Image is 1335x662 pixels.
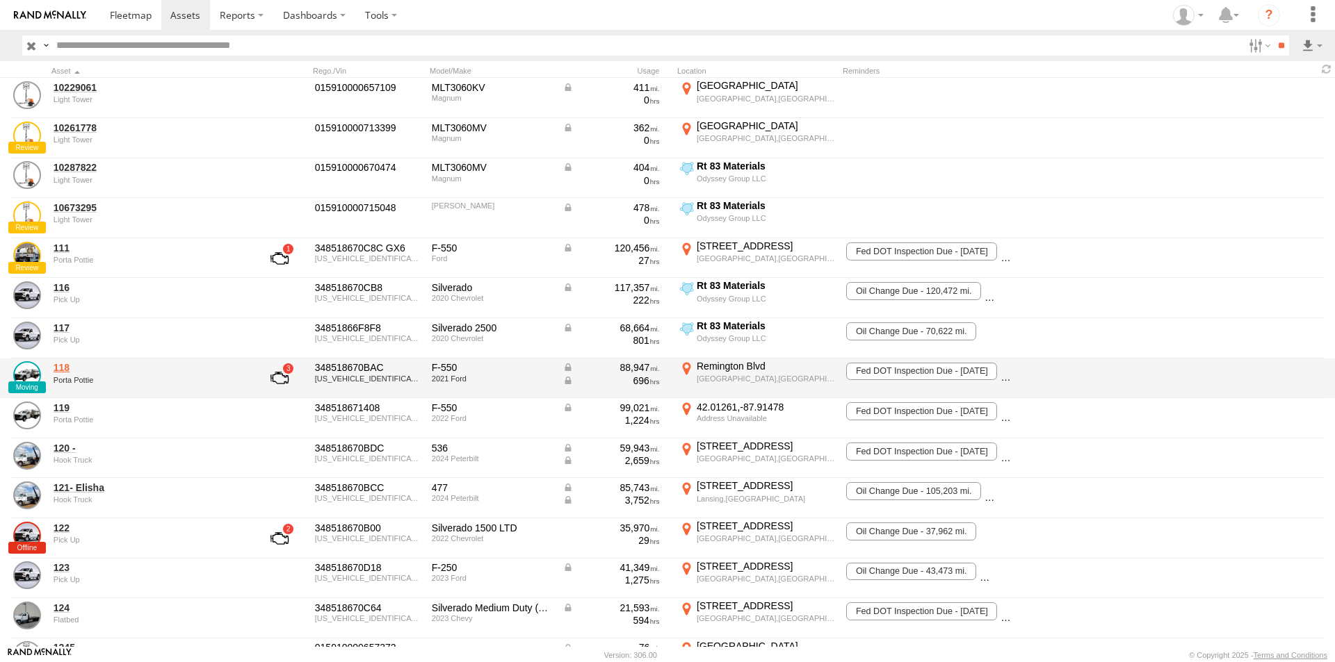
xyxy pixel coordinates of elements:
[563,522,660,534] div: 35,970
[13,322,41,349] a: View Asset Details
[1254,651,1327,659] a: Terms and Conditions
[563,494,660,506] div: Data from Vehicle CANbus
[315,641,422,654] div: 015910000657372
[54,415,244,424] div: undefined
[432,442,553,454] div: 536
[315,602,422,614] div: 348518670C64
[563,334,660,347] div: 801
[697,240,835,252] div: [STREET_ADDRESS]
[697,494,835,504] div: Lansing,[GEOGRAPHIC_DATA]
[54,215,244,224] div: undefined
[697,440,835,452] div: [STREET_ADDRESS]
[54,456,244,464] div: undefined
[563,481,660,494] div: Data from Vehicle CANbus
[315,481,422,494] div: 348518670BCC
[846,322,976,340] span: Oil Change Due - 70,622 mi.
[677,440,837,477] label: Click to View Current Location
[432,414,553,422] div: 2022 Ford
[563,81,660,94] div: Data from Vehicle CANbus
[432,122,553,134] div: MLT3060MV
[697,294,835,304] div: Odyssey Group LLC
[563,214,660,226] div: 0
[697,119,835,132] div: [GEOGRAPHIC_DATA]
[315,161,422,174] div: 015910000670474
[563,414,660,427] div: 1,224
[54,536,244,544] div: undefined
[315,294,422,302] div: 1GC3YSE79LF218396
[846,402,997,420] span: Fed DOT Inspection Due - 11/01/2025
[54,122,244,134] a: 10261778
[1258,4,1280,26] i: ?
[677,320,837,357] label: Click to View Current Location
[432,201,553,210] div: Wacker
[432,334,553,342] div: 2020 Chevrolet
[432,281,553,294] div: Silverado
[677,560,837,597] label: Click to View Current Location
[697,533,835,543] div: [GEOGRAPHIC_DATA],[GEOGRAPHIC_DATA]
[432,81,553,94] div: MLT3060KV
[677,360,837,397] label: Click to View Current Location
[846,602,997,620] span: Fed DOT Inspection Due - 11/01/2025
[740,402,784,413] span: -87.91478
[432,374,553,383] div: 2021 Ford
[432,322,553,334] div: Silverado 2500
[563,574,660,586] div: 1,275
[846,563,976,581] span: Oil Change Due - 43,473 mi.
[315,322,422,334] div: 34851866F8F8
[677,479,837,517] label: Click to View Current Location
[54,81,244,94] a: 10229061
[40,35,51,56] label: Search Query
[563,94,660,106] div: 0
[315,614,422,622] div: 1HTKHPVM4PH749212
[432,161,553,174] div: MLT3060MV
[677,160,837,197] label: Click to View Current Location
[432,561,553,574] div: F-250
[697,79,835,92] div: [GEOGRAPHIC_DATA]
[697,574,835,584] div: [GEOGRAPHIC_DATA],[GEOGRAPHIC_DATA]
[563,122,660,134] div: Data from Vehicle CANbus
[315,374,422,383] div: 1FDUF5HN7NDA04927
[846,282,981,300] span: Oil Change Due - 120,472 mi.
[315,534,422,543] div: 3GCNWAED2NG205134
[697,360,835,372] div: Remington Blvd
[697,333,835,343] div: Odyssey Group LLC
[697,174,835,183] div: Odyssey Group LLC
[315,81,422,94] div: 015910000657109
[697,94,835,104] div: [GEOGRAPHIC_DATA],[GEOGRAPHIC_DATA]
[315,242,422,254] div: 348518670C8C GX6
[54,135,244,144] div: undefined
[315,561,422,574] div: 348518670D18
[697,640,835,652] div: [GEOGRAPHIC_DATA]
[54,201,244,214] a: 10673295
[697,520,835,532] div: [STREET_ADDRESS]
[54,256,244,264] div: undefined
[563,442,660,454] div: Data from Vehicle CANbus
[846,482,981,500] span: Oil Change Due - 105,203 mi.
[315,414,422,422] div: 1FDUF5HNXNDA07952
[563,361,660,374] div: Data from Vehicle CANbus
[432,602,553,614] div: Silverado Medium Duty (GM515)
[254,242,305,275] a: View Asset with Fault/s
[697,613,835,623] div: [GEOGRAPHIC_DATA],[GEOGRAPHIC_DATA]
[54,161,244,174] a: 10287822
[563,641,660,654] div: Data from Vehicle CANbus
[677,599,837,637] label: Click to View Current Location
[1318,63,1335,76] span: Refresh
[697,199,835,212] div: Rt 83 Materials
[563,201,660,214] div: Data from Vehicle CANbus
[563,614,660,627] div: 594
[697,402,740,413] span: 42.01261
[697,599,835,612] div: [STREET_ADDRESS]
[315,402,422,414] div: 348518671408
[563,402,660,414] div: Data from Vehicle CANbus
[315,574,422,582] div: 1FTBF2BA4PED65237
[843,66,1065,76] div: Reminders
[13,402,41,429] a: View Asset Details
[846,442,997,461] span: Fed DOT Inspection Due - 11/01/2025
[315,281,422,294] div: 348518670CB8
[677,520,837,557] label: Click to View Current Location
[985,282,1135,300] span: Fed DOT Inspection Due - 11/01/2025
[697,479,835,492] div: [STREET_ADDRESS]
[563,161,660,174] div: Data from Vehicle CANbus
[432,614,553,622] div: 2023 Chevy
